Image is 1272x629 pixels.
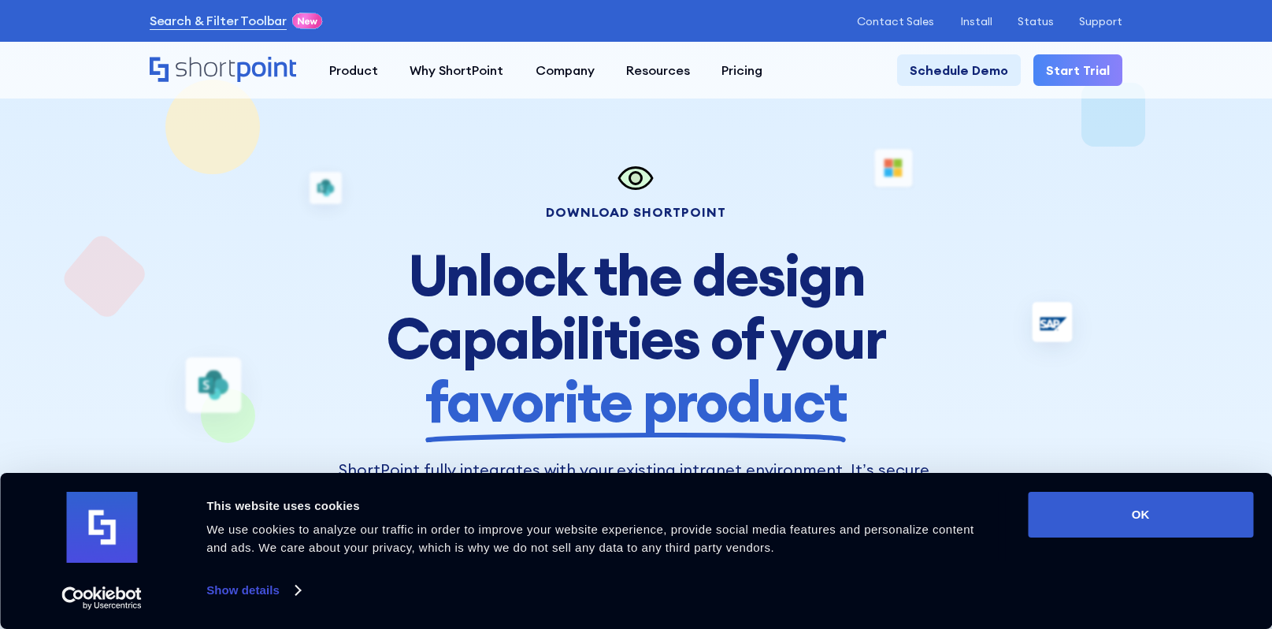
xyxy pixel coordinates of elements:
[897,54,1021,86] a: Schedule Demo
[410,61,503,80] div: Why ShortPoint
[425,370,846,433] span: favorite product
[66,492,137,563] img: logo
[1079,15,1122,28] a: Support
[1028,492,1253,538] button: OK
[610,54,706,86] a: Resources
[1033,54,1122,86] a: Start Trial
[338,244,934,433] h1: Unlock the design Capabilities of your
[329,61,378,80] div: Product
[1018,15,1054,28] a: Status
[394,54,519,86] a: Why ShortPoint
[706,54,778,86] a: Pricing
[150,57,298,84] a: Home
[150,11,287,30] a: Search & Filter Toolbar
[626,61,690,80] div: Resources
[338,458,934,553] p: ShortPoint fully integrates with your existing intranet environment. It’s secure, private and eve...
[33,586,171,610] a: Usercentrics Cookiebot - opens in a new window
[960,15,992,28] a: Install
[206,497,992,515] div: This website uses cookies
[206,523,974,554] span: We use cookies to analyze our traffic in order to improve your website experience, provide social...
[206,579,299,602] a: Show details
[519,54,610,86] a: Company
[857,15,934,28] a: Contact Sales
[338,206,934,218] div: Download Shortpoint
[721,61,762,80] div: Pricing
[313,54,394,86] a: Product
[536,61,595,80] div: Company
